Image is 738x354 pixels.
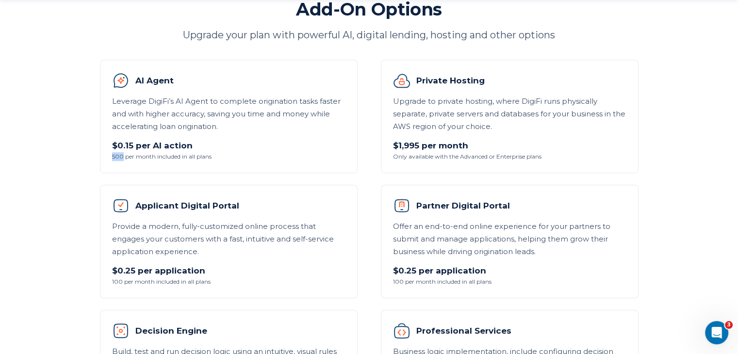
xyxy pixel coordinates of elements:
[112,197,345,214] h3: Applicant Digital Portal
[112,72,345,89] h3: AI Agent
[393,95,626,133] p: Upgrade to private hosting, where DigiFi runs physically separate, private servers and databases ...
[112,322,345,339] h3: Decision Engine
[393,264,626,277] p: $0.25 per application
[393,277,626,286] span: 100 per month included in all plans
[112,152,345,161] span: 500 per month included in all plans
[112,277,345,286] span: 100 per month included in all plans
[112,220,345,258] p: Provide a modern, fully-customized online process that engages your customers with a fast, intuit...
[705,321,728,344] iframe: Intercom live chat
[112,139,345,152] p: $0.15 per AI action
[393,220,626,258] p: Offer an end-to-end online experience for your partners to submit and manage applications, helpin...
[393,322,626,339] h3: Professional Services
[112,95,345,133] p: Leverage DigiFi’s AI Agent to complete origination tasks faster and with higher accuracy, saving ...
[725,321,733,329] span: 3
[112,264,345,277] p: $0.25 per application
[393,139,626,152] p: $1,995 per month
[393,197,626,214] h3: Partner Digital Portal
[100,28,639,42] p: Upgrade your plan with powerful AI, digital lending, hosting and other options
[393,72,626,89] h3: Private Hosting
[393,152,626,161] span: Only available with the Advanced or Enterprise plans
